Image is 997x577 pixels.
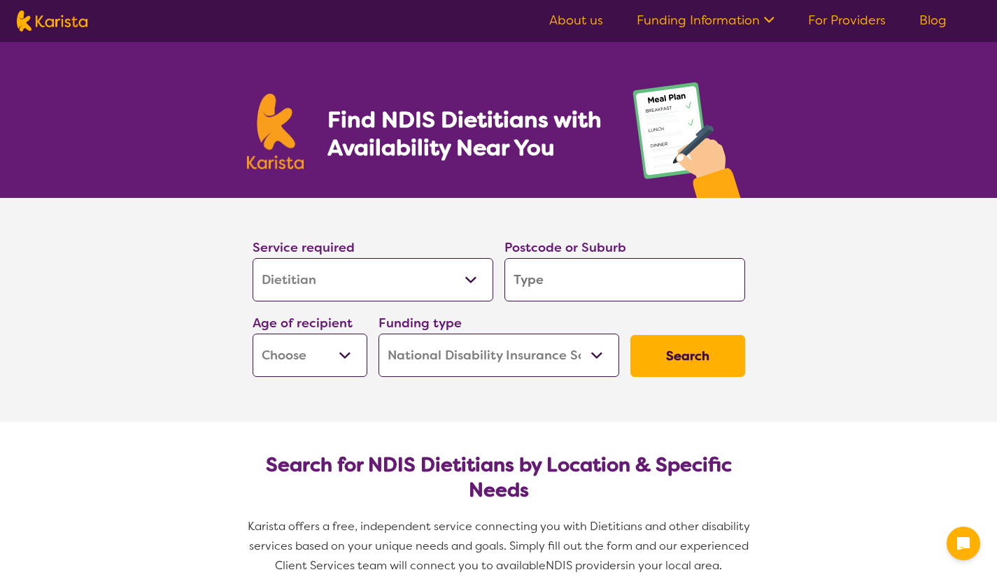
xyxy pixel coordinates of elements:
img: Karista logo [17,10,87,31]
img: Karista logo [247,94,304,169]
a: Funding Information [637,12,775,29]
span: providers [575,558,625,573]
label: Age of recipient [253,315,353,332]
a: About us [549,12,603,29]
h1: Find NDIS Dietitians with Availability Near You [327,106,604,162]
span: in your local area. [625,558,722,573]
span: NDIS [546,558,572,573]
label: Funding type [379,315,462,332]
button: Search [630,335,745,377]
label: Service required [253,239,355,256]
h2: Search for NDIS Dietitians by Location & Specific Needs [264,453,734,503]
input: Type [504,258,745,301]
label: Postcode or Suburb [504,239,626,256]
a: For Providers [808,12,886,29]
a: Blog [919,12,947,29]
span: Karista offers a free, independent service connecting you with Dietitians and other disability se... [248,519,753,573]
img: dietitian [628,76,751,198]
